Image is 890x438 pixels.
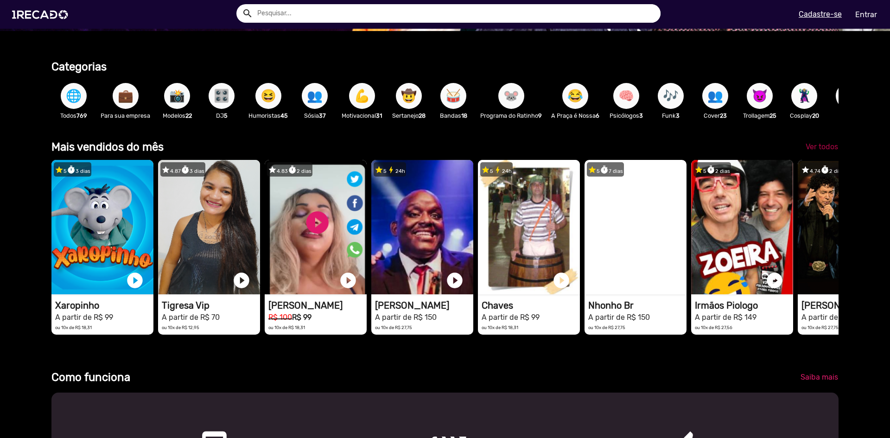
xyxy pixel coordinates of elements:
b: 31 [376,112,382,119]
button: 🧠 [613,83,639,109]
span: Ver todos [806,142,838,151]
small: A partir de R$ 70 [162,313,220,322]
p: Todos [56,111,91,120]
p: Sertanejo [391,111,426,120]
b: Categorias [51,60,107,73]
button: 💪 [349,83,375,109]
small: R$ 100 [268,313,292,322]
b: 22 [185,112,192,119]
a: play_circle_filled [552,271,571,290]
b: 3 [676,112,680,119]
span: 🎛️ [214,83,229,109]
small: A partir de R$ 99 [482,313,540,322]
button: 😆 [255,83,281,109]
video: 1RECADO vídeos dedicados para fãs e empresas [158,160,260,294]
b: 23 [720,112,727,119]
span: 🦹🏼‍♀️ [796,83,812,109]
a: play_circle_filled [232,271,251,290]
a: play_circle_filled [445,271,464,290]
button: 💼 [113,83,139,109]
button: 🦹🏼‍♀️ [791,83,817,109]
p: Motivacional [342,111,382,120]
span: 👥 [707,83,723,109]
p: Bandas [436,111,471,120]
video: 1RECADO vídeos dedicados para fãs e empresas [265,160,367,294]
span: 👥 [307,83,323,109]
mat-icon: Example home icon [242,8,253,19]
b: R$ 99 [292,313,311,322]
b: 20 [812,112,819,119]
b: 9 [538,112,542,119]
b: 5 [224,112,228,119]
p: Cosplay [787,111,822,120]
span: 🤠 [401,83,417,109]
a: play_circle_filled [765,271,784,290]
h1: Xaropinho [55,300,153,311]
small: ou 10x de R$ 27,75 [801,325,839,330]
h1: [PERSON_NAME] [268,300,367,311]
small: A partir de R$ 150 [588,313,650,322]
p: Circo [831,111,866,120]
b: 3 [639,112,643,119]
video: 1RECADO vídeos dedicados para fãs e empresas [478,160,580,294]
p: Programa do Ratinho [480,111,542,120]
u: Cadastre-se [799,10,842,19]
button: 😂 [562,83,588,109]
b: 25 [769,112,776,119]
input: Pesquisar... [250,4,661,23]
span: 🎶 [663,83,679,109]
b: 769 [76,112,87,119]
a: Entrar [849,6,883,23]
video: 1RECADO vídeos dedicados para fãs e empresas [371,160,473,294]
h1: Irmãos Piologo [695,300,793,311]
a: play_circle_filled [659,271,677,290]
p: Modelos [159,111,195,120]
b: Como funciona [51,371,130,384]
h1: Chaves [482,300,580,311]
button: 🎛️ [209,83,235,109]
span: Saiba mais [801,373,838,381]
small: ou 10x de R$ 27,75 [588,325,625,330]
b: 45 [280,112,288,119]
button: 🐭 [498,83,524,109]
button: 🌐 [61,83,87,109]
p: Para sua empresa [101,111,150,120]
span: 📸 [169,83,185,109]
small: ou 10x de R$ 18,31 [55,325,92,330]
span: 🥁 [445,83,461,109]
button: 😈 [747,83,773,109]
small: ou 10x de R$ 27,75 [375,325,412,330]
small: A partir de R$ 149 [695,313,756,322]
span: 🌐 [66,83,82,109]
p: Cover [698,111,733,120]
h1: Tigresa Vip [162,300,260,311]
button: 🥁 [440,83,466,109]
b: 28 [419,112,426,119]
span: 💪 [354,83,370,109]
span: 😂 [567,83,583,109]
span: 💼 [118,83,133,109]
p: Funk [653,111,688,120]
button: 👥 [702,83,728,109]
small: A partir de R$ 150 [801,313,863,322]
video: 1RECADO vídeos dedicados para fãs e empresas [585,160,687,294]
span: 🐭 [503,83,519,109]
button: 📸 [164,83,190,109]
span: 😆 [261,83,276,109]
h1: Nhonho Br [588,300,687,311]
b: 18 [461,112,467,119]
p: Humoristas [248,111,288,120]
video: 1RECADO vídeos dedicados para fãs e empresas [691,160,793,294]
span: 😈 [752,83,768,109]
video: 1RECADO vídeos dedicados para fãs e empresas [51,160,153,294]
button: 🤠 [396,83,422,109]
small: ou 10x de R$ 18,31 [482,325,518,330]
b: 37 [319,112,326,119]
a: Saiba mais [793,369,845,386]
button: Example home icon [239,5,255,21]
small: A partir de R$ 99 [55,313,113,322]
a: play_circle_filled [339,271,357,290]
button: 🎶 [658,83,684,109]
small: A partir de R$ 150 [375,313,437,322]
p: A Praça é Nossa [551,111,599,120]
